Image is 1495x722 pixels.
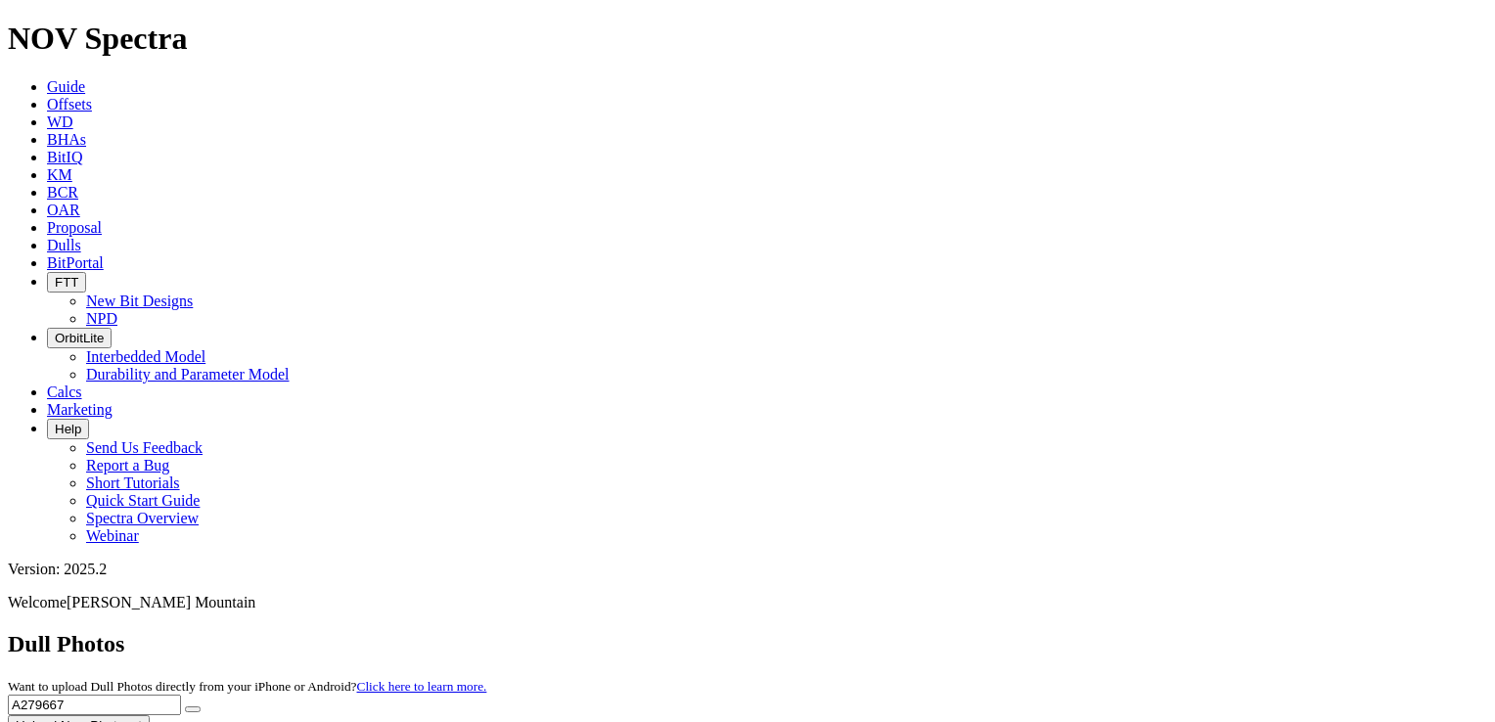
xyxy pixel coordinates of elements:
[47,384,82,400] a: Calcs
[86,527,139,544] a: Webinar
[86,474,180,491] a: Short Tutorials
[67,594,255,610] span: [PERSON_NAME] Mountain
[47,166,72,183] a: KM
[47,149,82,165] a: BitIQ
[86,348,205,365] a: Interbedded Model
[86,310,117,327] a: NPD
[47,202,80,218] a: OAR
[47,184,78,201] a: BCR
[55,422,81,436] span: Help
[47,272,86,293] button: FTT
[47,96,92,113] a: Offsets
[47,419,89,439] button: Help
[357,679,487,694] a: Click here to learn more.
[47,219,102,236] a: Proposal
[55,275,78,290] span: FTT
[86,510,199,526] a: Spectra Overview
[86,457,169,474] a: Report a Bug
[47,78,85,95] a: Guide
[86,439,203,456] a: Send Us Feedback
[47,237,81,253] a: Dulls
[86,492,200,509] a: Quick Start Guide
[47,401,113,418] a: Marketing
[47,131,86,148] a: BHAs
[86,293,193,309] a: New Bit Designs
[8,561,1487,578] div: Version: 2025.2
[8,594,1487,611] p: Welcome
[47,113,73,130] a: WD
[47,328,112,348] button: OrbitLite
[8,695,181,715] input: Search Serial Number
[8,679,486,694] small: Want to upload Dull Photos directly from your iPhone or Android?
[55,331,104,345] span: OrbitLite
[8,21,1487,57] h1: NOV Spectra
[8,631,1487,657] h2: Dull Photos
[47,254,104,271] a: BitPortal
[86,366,290,383] a: Durability and Parameter Model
